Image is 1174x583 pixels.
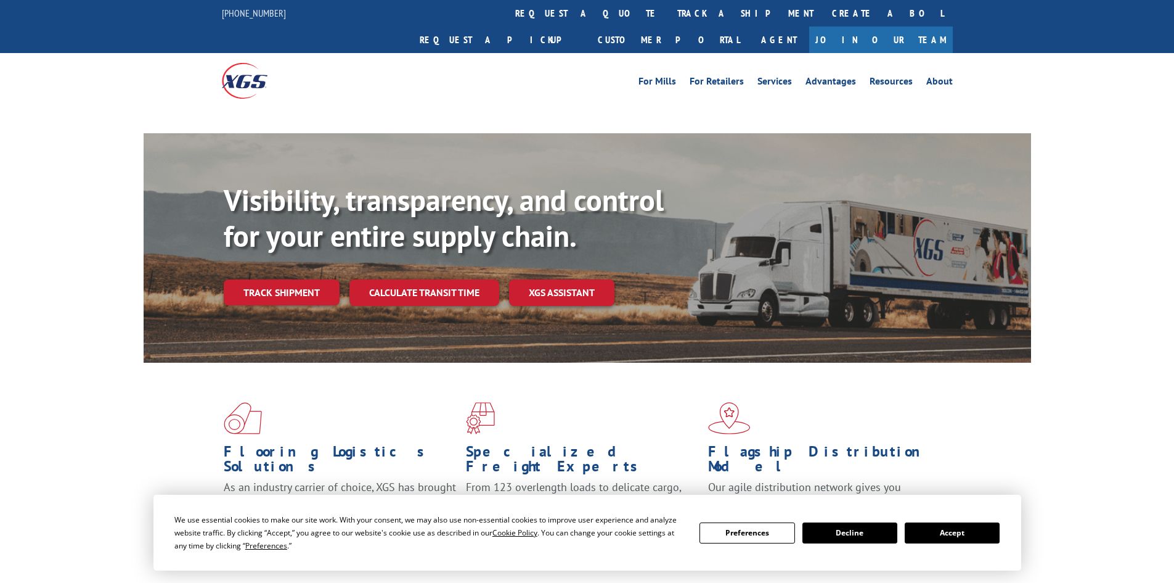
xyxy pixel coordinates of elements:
a: For Retailers [690,76,744,90]
a: [PHONE_NUMBER] [222,7,286,19]
h1: Specialized Freight Experts [466,444,699,480]
a: Join Our Team [809,27,953,53]
h1: Flooring Logistics Solutions [224,444,457,480]
div: Cookie Consent Prompt [153,495,1021,571]
span: As an industry carrier of choice, XGS has brought innovation and dedication to flooring logistics... [224,480,456,524]
a: For Mills [638,76,676,90]
b: Visibility, transparency, and control for your entire supply chain. [224,181,664,255]
img: xgs-icon-total-supply-chain-intelligence-red [224,402,262,434]
a: Track shipment [224,279,340,305]
span: Our agile distribution network gives you nationwide inventory management on demand. [708,480,935,509]
span: Cookie Policy [492,527,537,538]
a: Advantages [805,76,856,90]
p: From 123 overlength loads to delicate cargo, our experienced staff knows the best way to move you... [466,480,699,535]
a: Services [757,76,792,90]
img: xgs-icon-flagship-distribution-model-red [708,402,751,434]
a: Customer Portal [589,27,749,53]
a: XGS ASSISTANT [509,279,614,306]
a: Resources [870,76,913,90]
h1: Flagship Distribution Model [708,444,941,480]
div: We use essential cookies to make our site work. With your consent, we may also use non-essential ... [174,513,685,552]
button: Decline [802,523,897,544]
button: Preferences [699,523,794,544]
a: About [926,76,953,90]
a: Request a pickup [410,27,589,53]
span: Preferences [245,540,287,551]
a: Agent [749,27,809,53]
a: Calculate transit time [349,279,499,306]
img: xgs-icon-focused-on-flooring-red [466,402,495,434]
button: Accept [905,523,1000,544]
